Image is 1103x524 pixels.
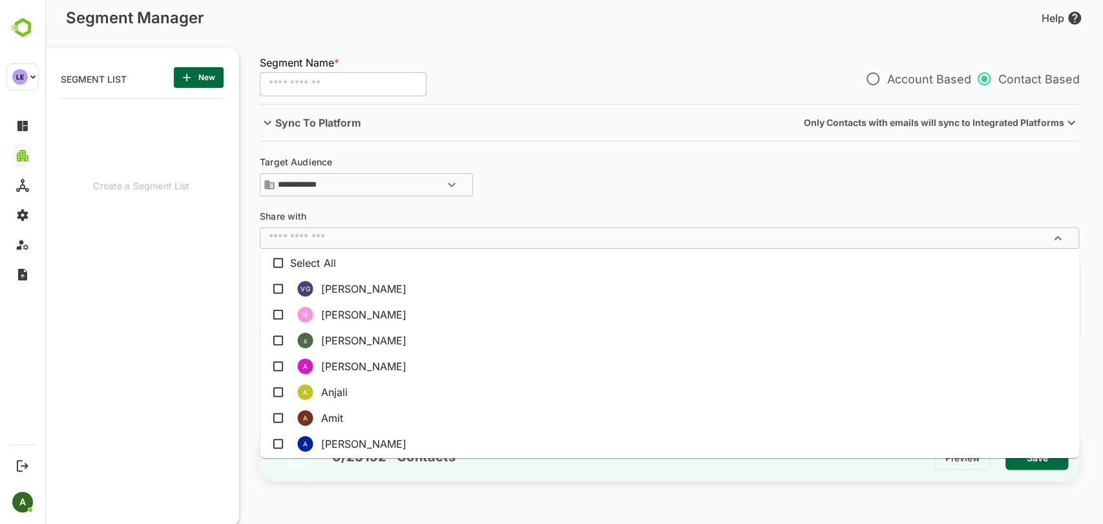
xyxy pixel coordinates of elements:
div: A [12,492,33,512]
h6: Share with [215,212,331,227]
li: [PERSON_NAME] [217,355,1031,378]
li: [PERSON_NAME] [217,277,1031,300]
li: [PERSON_NAME] [217,329,1031,352]
p: Contact Based [925,65,1034,92]
p: Account Based [814,65,925,92]
div: Help [996,10,1037,26]
li: Select All [217,251,1031,275]
div: A [252,410,268,426]
span: New [139,69,168,86]
p: Sync To Platform [230,115,316,131]
img: BambooboxLogoMark.f1c84d78b4c51b1a7b5f700c9845e183.svg [6,16,39,40]
div: export-type [814,65,1034,90]
div: LE [12,69,28,85]
li: [PERSON_NAME] [217,303,1031,326]
button: Close [997,223,1028,254]
button: Logout [14,457,31,474]
li: Anjali [217,381,1031,404]
p: Only Contacts with emails will sync to Integrated Platforms [758,114,1018,132]
div: A [252,384,268,400]
button: New [129,67,178,88]
div: VG [252,281,268,297]
span: Segment Name [215,56,294,69]
div: A [252,359,268,374]
p: SEGMENT LIST [16,67,81,88]
h6: Target Audience [215,158,331,173]
div: N [252,307,268,322]
div: s [252,333,268,348]
button: Open [391,169,422,200]
li: Amit [217,406,1031,430]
